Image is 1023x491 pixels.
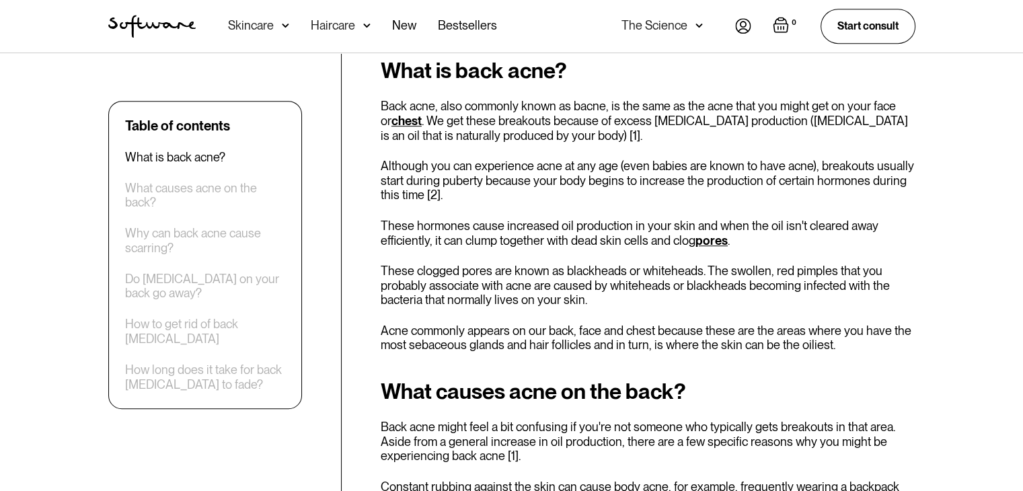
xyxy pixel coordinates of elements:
img: arrow down [695,19,703,32]
a: How long does it take for back [MEDICAL_DATA] to fade? [125,363,285,391]
p: Back acne might feel a bit confusing if you're not someone who typically gets breakouts in that a... [381,420,915,463]
div: The Science [621,19,687,32]
div: Table of contents [125,118,230,134]
a: pores [695,233,728,248]
a: Start consult [821,9,915,43]
a: Open empty cart [773,17,799,36]
a: What causes acne on the back? [125,181,285,210]
a: home [108,15,196,38]
h2: What is back acne? [381,59,915,83]
a: chest [391,114,422,128]
a: Why can back acne cause scarring? [125,227,285,256]
p: Acne commonly appears on our back, face and chest because these are the areas where you have the ... [381,324,915,352]
a: What is back acne? [125,150,225,165]
div: Skincare [228,19,274,32]
p: Back acne, also commonly known as bacne, is the same as the acne that you might get on your face ... [381,99,915,143]
p: Although you can experience acne at any age (even babies are known to have acne), breakouts usual... [381,159,915,202]
div: 0 [789,17,799,29]
h2: What causes acne on the back? [381,379,915,404]
div: Haircare [311,19,355,32]
p: These clogged pores are known as blackheads or whiteheads. The swollen, red pimples that you prob... [381,264,915,307]
img: arrow down [282,19,289,32]
p: These hormones cause increased oil production in your skin and when the oil isn't cleared away ef... [381,219,915,248]
img: Software Logo [108,15,196,38]
a: Do [MEDICAL_DATA] on your back go away? [125,272,285,301]
a: How to get rid of back [MEDICAL_DATA] [125,317,285,346]
img: arrow down [363,19,371,32]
